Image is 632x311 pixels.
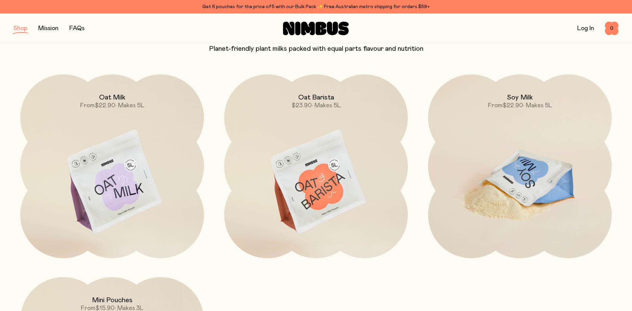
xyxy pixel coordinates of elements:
[99,93,125,102] h2: Oat Milk
[488,103,502,109] span: From
[38,25,58,31] a: Mission
[291,103,312,109] span: $23.90
[92,296,133,304] h2: Mini Pouches
[507,93,533,102] h2: Soy Milk
[224,74,408,258] a: Oat Barista$23.90• Makes 5L
[95,103,115,109] span: $22.90
[605,22,618,35] button: 0
[80,103,95,109] span: From
[502,103,523,109] span: $22.90
[69,25,85,31] a: FAQs
[577,25,594,31] a: Log In
[14,45,618,53] p: Planet-friendly plant milks packed with equal parts flavour and nutrition
[523,103,552,109] span: • Makes 5L
[298,93,334,102] h2: Oat Barista
[14,3,618,11] div: Get 6 pouches for the price of 5 with our Bulk Pack ✨ Free Australian metro shipping for orders $59+
[428,74,612,258] a: Soy MilkFrom$22.90• Makes 5L
[312,103,341,109] span: • Makes 5L
[115,103,144,109] span: • Makes 5L
[20,74,204,258] a: Oat MilkFrom$22.90• Makes 5L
